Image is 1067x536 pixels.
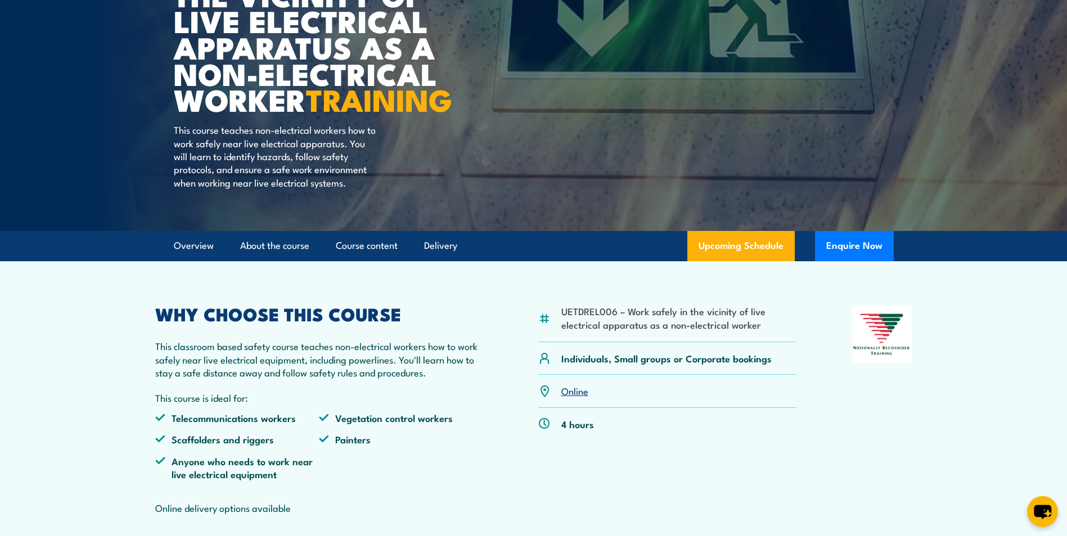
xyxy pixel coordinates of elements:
h2: WHY CHOOSE THIS COURSE [155,306,484,321]
li: Anyone who needs to work near live electrical equipment [155,455,319,481]
p: This classroom based safety course teaches non-electrical workers how to work safely near live el... [155,339,484,379]
img: Nationally Recognised Training logo. [852,306,912,363]
p: This course is ideal for: [155,391,484,404]
li: Scaffolders and riggers [155,433,319,446]
a: Delivery [424,231,457,261]
p: Online delivery options available [155,501,484,514]
button: chat-button [1027,496,1058,527]
button: Enquire Now [815,231,894,261]
strong: TRAINING [306,75,452,122]
li: Painters [319,433,483,446]
a: Upcoming Schedule [687,231,795,261]
a: About the course [240,231,309,261]
p: Individuals, Small groups or Corporate bookings [561,352,772,365]
li: Vegetation control workers [319,411,483,424]
a: Overview [174,231,214,261]
p: 4 hours [561,417,594,430]
p: This course teaches non-electrical workers how to work safely near live electrical apparatus. You... [174,123,379,189]
a: Online [561,384,588,397]
a: Course content [336,231,398,261]
li: UETDREL006 – Work safely in the vicinity of live electrical apparatus as a non-electrical worker [561,305,797,331]
li: Telecommunications workers [155,411,319,424]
